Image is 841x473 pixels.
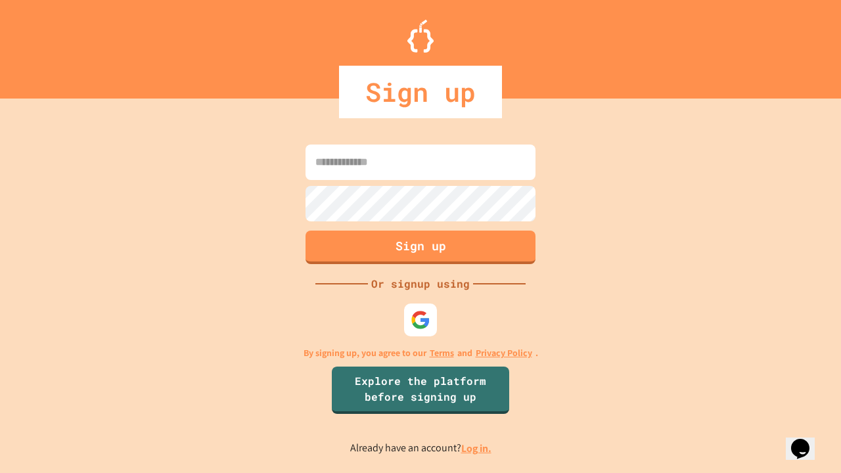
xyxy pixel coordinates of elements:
[407,20,434,53] img: Logo.svg
[461,441,491,455] a: Log in.
[430,346,454,360] a: Terms
[332,367,509,414] a: Explore the platform before signing up
[786,420,828,460] iframe: chat widget
[306,231,535,264] button: Sign up
[339,66,502,118] div: Sign up
[476,346,532,360] a: Privacy Policy
[350,440,491,457] p: Already have an account?
[411,310,430,330] img: google-icon.svg
[304,346,538,360] p: By signing up, you agree to our and .
[368,276,473,292] div: Or signup using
